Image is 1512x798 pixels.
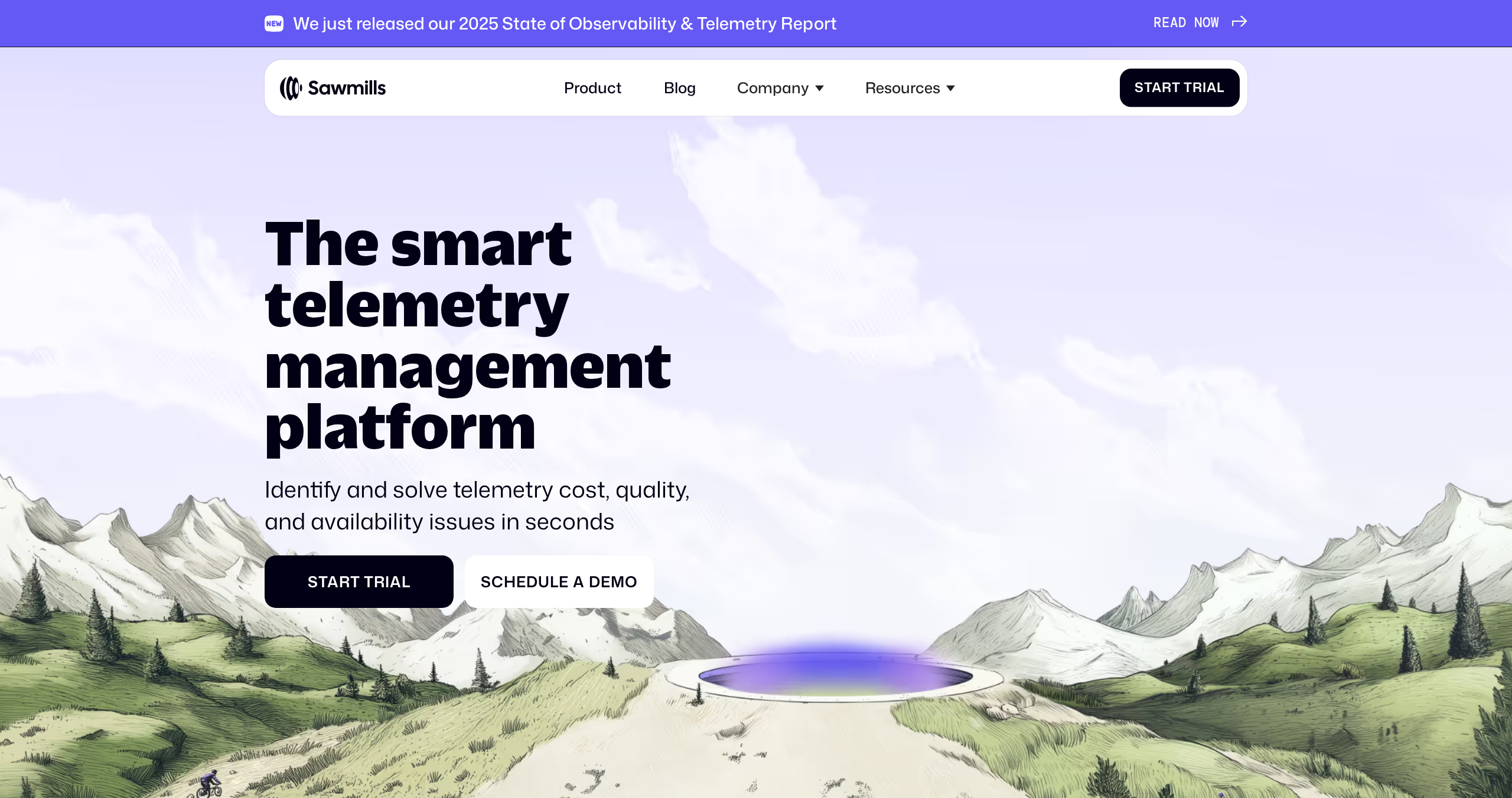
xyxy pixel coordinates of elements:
[265,555,454,607] a: Start Trial
[465,555,654,607] a: Schedule a Demo
[480,573,639,591] div: Schedule a Demo
[553,68,633,109] a: Product
[737,79,809,97] div: Company
[1135,80,1224,96] div: Start Trial
[865,79,940,97] div: Resources
[265,211,703,456] h1: The smart telemetry management platform
[293,13,837,34] div: We just released our 2025 State of Observability & Telemetry Report
[280,573,439,591] div: Start Trial
[265,473,703,537] p: Identify and solve telemetry cost, quality, and availability issues in seconds
[1153,15,1247,31] a: READ NOW
[1153,15,1219,31] div: READ NOW
[653,68,707,109] a: Blog
[1120,68,1240,107] a: Start Trial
